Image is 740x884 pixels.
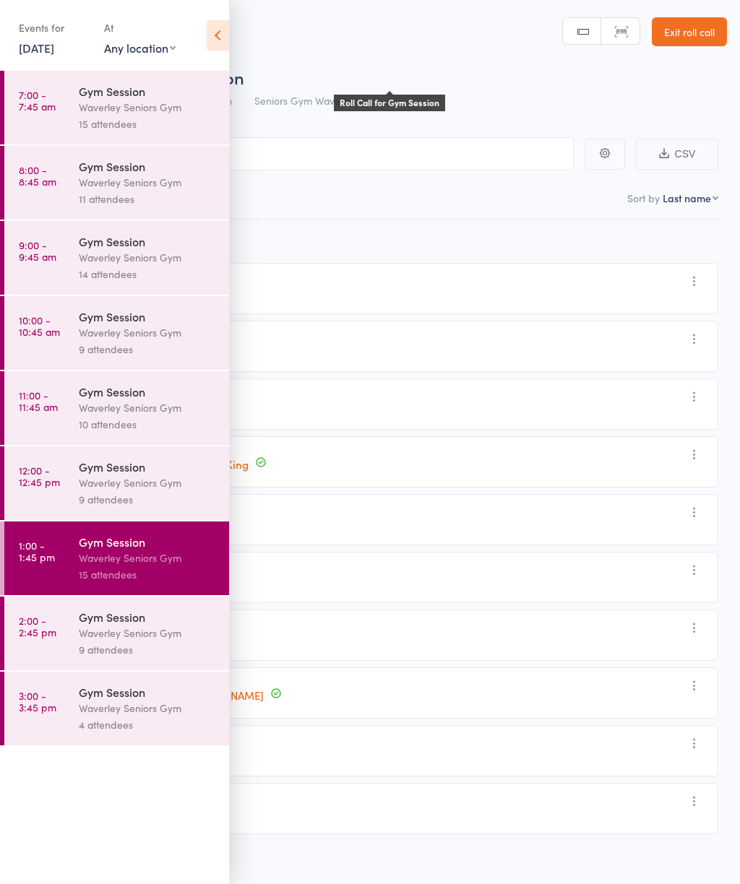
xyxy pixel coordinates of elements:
time: 8:00 - 8:45 am [19,164,56,187]
a: 1:00 -1:45 pmGym SessionWaverley Seniors Gym15 attendees [4,521,229,595]
div: Gym Session [79,383,217,399]
div: Roll Call for Gym Session [334,95,445,111]
a: 7:00 -7:45 amGym SessionWaverley Seniors Gym15 attendees [4,71,229,144]
a: 8:00 -8:45 amGym SessionWaverley Seniors Gym11 attendees [4,146,229,220]
div: Gym Session [79,158,217,174]
div: Last name [663,191,711,205]
a: 11:00 -11:45 amGym SessionWaverley Seniors Gym10 attendees [4,371,229,445]
div: 9 attendees [79,641,217,658]
time: 10:00 - 10:45 am [19,314,60,337]
div: Gym Session [79,459,217,474]
div: Gym Session [79,534,217,550]
div: 9 attendees [79,341,217,357]
div: 15 attendees [79,566,217,583]
div: Any location [104,40,176,56]
div: 14 attendees [79,266,217,282]
div: Waverley Seniors Gym [79,700,217,716]
time: 1:00 - 1:45 pm [19,539,55,563]
div: Waverley Seniors Gym [79,399,217,416]
div: 10 attendees [79,416,217,433]
div: Waverley Seniors Gym [79,99,217,116]
span: Seniors Gym Waverley [254,93,357,108]
a: Exit roll call [652,17,727,46]
time: 7:00 - 7:45 am [19,89,56,112]
a: [PERSON_NAME] (220849) King [90,456,249,472]
div: Gym Session [79,308,217,324]
div: Waverley Seniors Gym [79,474,217,491]
a: 2:00 -2:45 pmGym SessionWaverley Seniors Gym9 attendees [4,597,229,670]
time: 3:00 - 3:45 pm [19,690,56,713]
div: At [104,16,176,40]
a: [DATE] [19,40,54,56]
div: 15 attendees [79,116,217,132]
div: Waverley Seniors Gym [79,550,217,566]
div: Gym Session [79,83,217,99]
a: 12:00 -12:45 pmGym SessionWaverley Seniors Gym9 attendees [4,446,229,520]
label: Sort by [627,191,660,205]
div: 4 attendees [79,716,217,733]
div: Waverley Seniors Gym [79,625,217,641]
div: Gym Session [79,684,217,700]
time: 2:00 - 2:45 pm [19,615,56,638]
a: 9:00 -9:45 amGym SessionWaverley Seniors Gym14 attendees [4,221,229,295]
time: 11:00 - 11:45 am [19,389,58,412]
div: Waverley Seniors Gym [79,324,217,341]
a: 3:00 -3:45 pmGym SessionWaverley Seniors Gym4 attendees [4,672,229,745]
div: Events for [19,16,90,40]
div: 11 attendees [79,191,217,207]
div: Waverley Seniors Gym [79,249,217,266]
a: 10:00 -10:45 amGym SessionWaverley Seniors Gym9 attendees [4,296,229,370]
div: Gym Session [79,233,217,249]
div: Waverley Seniors Gym [79,174,217,191]
time: 12:00 - 12:45 pm [19,464,60,487]
input: Search by name [22,137,574,170]
time: 9:00 - 9:45 am [19,239,56,262]
button: CSV [636,139,718,170]
div: 9 attendees [79,491,217,508]
a: [PERSON_NAME] [PERSON_NAME] [90,688,264,703]
div: Gym Session [79,609,217,625]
